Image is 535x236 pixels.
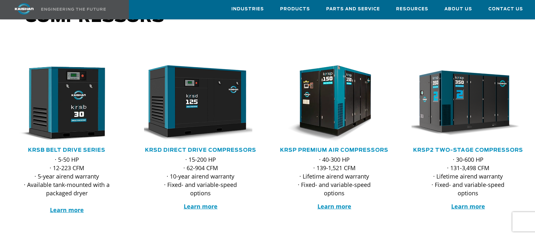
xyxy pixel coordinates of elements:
span: Parts and Service [326,5,380,13]
span: Industries [231,5,264,13]
div: krsp350 [412,65,525,142]
img: krsp350 [407,65,520,142]
a: Contact Us [488,0,523,18]
span: Contact Us [488,5,523,13]
a: Learn more [184,202,218,210]
img: krsb30 [5,65,119,142]
div: krsd125 [144,65,257,142]
a: About Us [444,0,472,18]
a: KRSP2 Two-Stage Compressors [413,148,523,153]
a: KRSB Belt Drive Series [28,148,106,153]
div: krsp150 [278,65,391,142]
a: Products [280,0,310,18]
a: Learn more [50,206,84,214]
img: Engineering the future [41,8,106,11]
img: krsd125 [139,65,252,142]
a: KRSD Direct Drive Compressors [145,148,256,153]
a: Learn more [317,202,351,210]
a: Industries [231,0,264,18]
p: · 5-50 HP · 12-223 CFM · 5-year airend warranty · Available tank-mounted with a packaged dryer [23,155,111,214]
p: · 15-200 HP · 62-904 CFM · 10-year airend warranty · Fixed- and variable-speed options [157,155,244,197]
img: krsp150 [273,65,386,142]
a: Parts and Service [326,0,380,18]
div: krsb30 [10,65,123,142]
span: Products [280,5,310,13]
span: About Us [444,5,472,13]
span: Resources [396,5,428,13]
a: Resources [396,0,428,18]
a: Learn more [451,202,485,210]
a: KRSP Premium Air Compressors [280,148,389,153]
p: · 30-600 HP · 131-3,498 CFM · Lifetime airend warranty · Fixed- and variable-speed options [424,155,512,197]
p: · 40-300 HP · 139-1,521 CFM · Lifetime airend warranty · Fixed- and variable-speed options [291,155,378,197]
